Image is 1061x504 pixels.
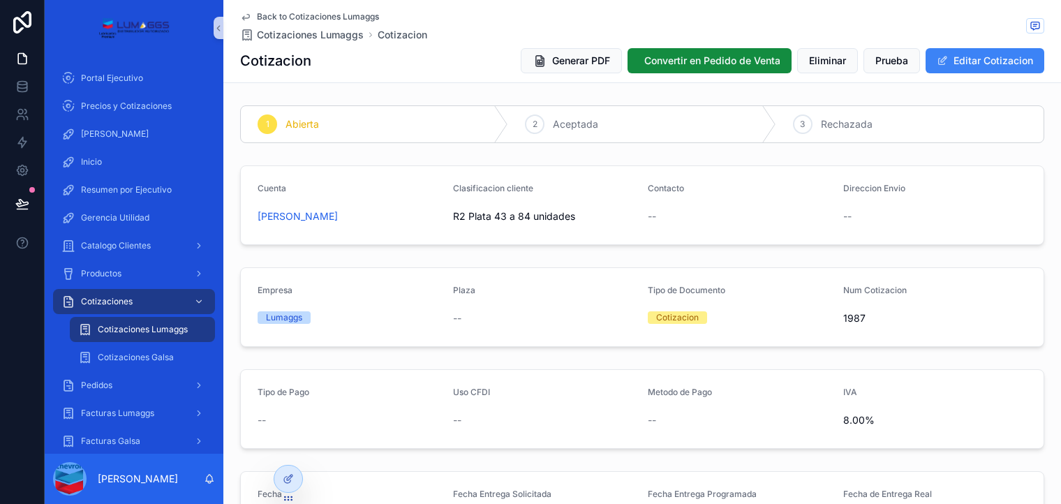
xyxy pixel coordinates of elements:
span: Resumen por Ejecutivo [81,184,172,195]
span: Cotizaciones Lumaggs [257,28,364,42]
a: Catalogo Clientes [53,233,215,258]
span: [PERSON_NAME] [81,128,149,140]
span: Direccion Envio [843,183,905,193]
h1: Cotizacion [240,51,311,71]
span: Gerencia Utilidad [81,212,149,223]
span: -- [453,413,461,427]
a: Facturas Lumaggs [53,401,215,426]
span: Back to Cotizaciones Lumaggs [257,11,379,22]
span: Tipo de Pago [258,387,309,397]
span: Num Cotizacion [843,285,907,295]
span: 8.00% [843,413,1027,427]
a: [PERSON_NAME] [258,209,338,223]
span: 1 [266,119,269,130]
a: Portal Ejecutivo [53,66,215,91]
button: Convertir en Pedido de Venta [628,48,792,73]
button: Generar PDF [521,48,622,73]
span: Inicio [81,156,102,168]
span: Productos [81,268,121,279]
span: -- [258,413,266,427]
span: Cotizaciones [81,296,133,307]
a: Resumen por Ejecutivo [53,177,215,202]
div: scrollable content [45,56,223,454]
span: Catalogo Clientes [81,240,151,251]
div: Cotizacion [656,311,699,324]
img: App logo [98,17,169,39]
a: Back to Cotizaciones Lumaggs [240,11,379,22]
span: Fecha Entrega Solicitada [453,489,551,499]
span: Facturas Lumaggs [81,408,154,419]
a: Gerencia Utilidad [53,205,215,230]
a: Cotizaciones [53,289,215,314]
span: 2 [533,119,537,130]
span: Portal Ejecutivo [81,73,143,84]
a: Inicio [53,149,215,175]
span: Plaza [453,285,475,295]
span: Empresa [258,285,292,295]
span: Abierta [285,117,319,131]
span: Metodo de Pago [648,387,712,397]
span: -- [648,413,656,427]
span: Fecha de Entrega Real [843,489,932,499]
span: Prueba [875,54,908,68]
p: [PERSON_NAME] [98,472,178,486]
span: Cotizaciones Galsa [98,352,174,363]
span: Contacto [648,183,684,193]
a: Precios y Cotizaciones [53,94,215,119]
a: Pedidos [53,373,215,398]
span: -- [453,311,461,325]
span: Uso CFDI [453,387,490,397]
a: Cotizaciones Lumaggs [240,28,364,42]
span: Precios y Cotizaciones [81,101,172,112]
span: Cotizaciones Lumaggs [98,324,188,335]
span: Eliminar [809,54,846,68]
button: Editar Cotizacion [926,48,1044,73]
span: Aceptada [553,117,598,131]
span: Generar PDF [552,54,610,68]
span: Cuenta [258,183,286,193]
span: 1987 [843,311,1027,325]
span: Fecha [258,489,282,499]
a: Facturas Galsa [53,429,215,454]
span: R2 Plata 43 a 84 unidades [453,209,575,223]
button: Prueba [863,48,920,73]
div: Lumaggs [266,311,302,324]
span: Fecha Entrega Programada [648,489,757,499]
a: Cotizacion [378,28,427,42]
span: Facturas Galsa [81,436,140,447]
a: Cotizaciones Lumaggs [70,317,215,342]
span: Convertir en Pedido de Venta [644,54,780,68]
span: -- [843,209,852,223]
span: -- [648,209,656,223]
a: Productos [53,261,215,286]
span: Rechazada [821,117,873,131]
a: [PERSON_NAME] [53,121,215,147]
span: IVA [843,387,857,397]
a: Cotizaciones Galsa [70,345,215,370]
span: Tipo de Documento [648,285,725,295]
span: Pedidos [81,380,112,391]
span: Clasificacion cliente [453,183,533,193]
button: Eliminar [797,48,858,73]
span: 3 [800,119,805,130]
